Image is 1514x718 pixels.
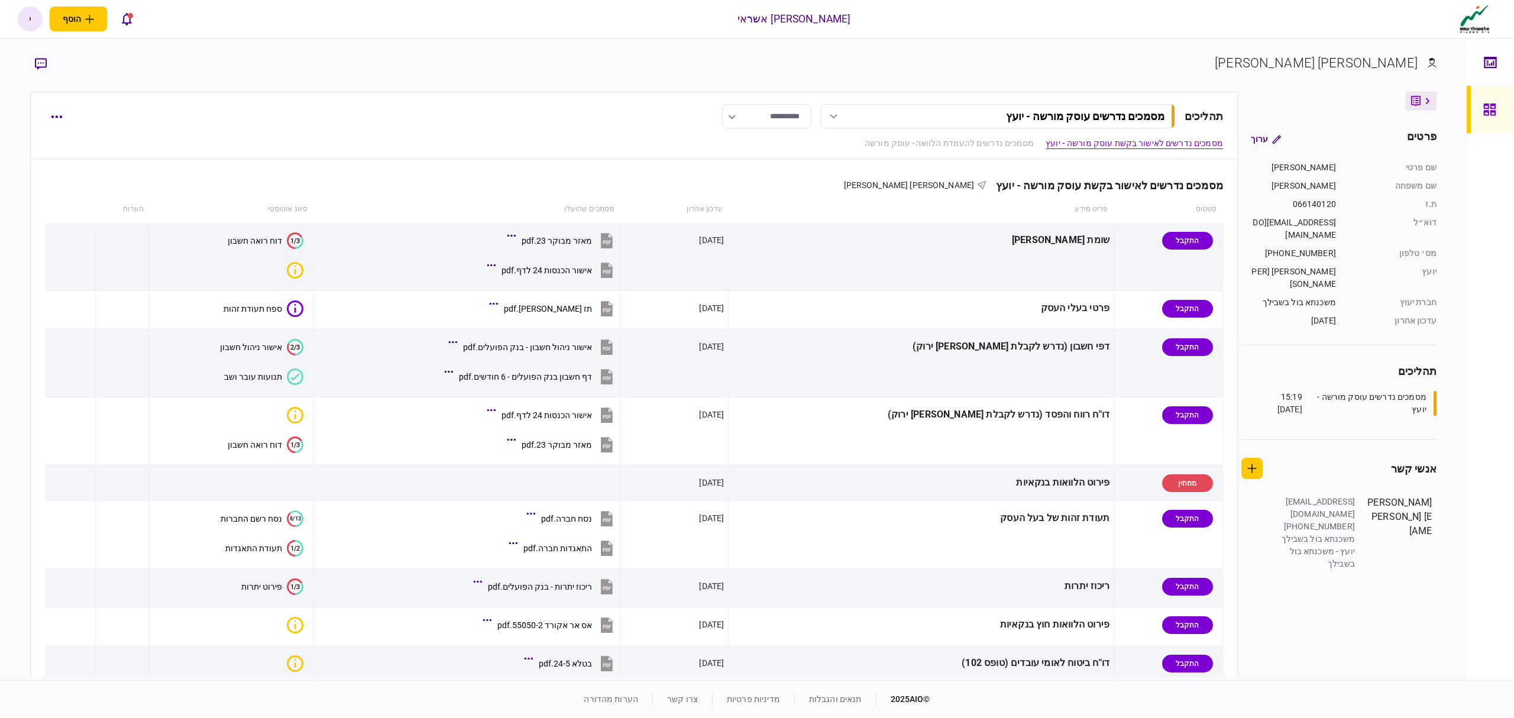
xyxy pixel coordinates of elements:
[1162,578,1213,596] div: התקבל
[1407,128,1437,150] div: פרטים
[1348,198,1437,211] div: ת.ז
[1162,616,1213,634] div: התקבל
[733,295,1109,322] div: פרטי בעלי העסק
[1162,406,1213,424] div: התקבל
[737,11,851,27] div: [PERSON_NAME] אשראי
[1250,315,1336,327] div: [DATE]
[1162,510,1213,528] div: התקבל
[224,372,282,381] div: תנועות עובר ושב
[221,510,303,527] button: 8/13נסח רשם החברות
[667,694,698,704] a: צרו קשר
[809,694,862,704] a: תנאים והגבלות
[486,612,616,638] button: אס אר אקורד 55050-2.pdf
[228,236,282,245] div: דוח רואה חשבון
[1348,296,1437,309] div: חברת יעוץ
[1250,180,1336,192] div: [PERSON_NAME]
[502,410,592,420] div: אישור הכנסות 24 לדף.pdf
[1348,266,1437,290] div: יועץ
[1162,655,1213,672] div: התקבל
[459,372,592,381] div: דף חשבון בנק הפועלים - 6 חודשים.pdf
[290,237,300,244] text: 1/3
[1215,53,1418,73] div: [PERSON_NAME] [PERSON_NAME]
[699,512,724,524] div: [DATE]
[1348,216,1437,241] div: דוא״ל
[476,573,616,600] button: ריכוז יתרות - בנק הפועלים.pdf
[224,300,303,317] button: ספח תעודת זהות
[490,402,616,428] button: אישור הכנסות 24 לדף.pdf
[1256,391,1302,416] div: 15:19 [DATE]
[224,304,282,313] div: ספח תעודת זהות
[228,232,303,249] button: 1/3דוח רואה חשבון
[1348,180,1437,192] div: שם משפחה
[114,7,139,31] button: פתח רשימת התראות
[287,617,303,633] div: איכות לא מספקת
[1250,198,1336,211] div: 066140120
[699,409,724,421] div: [DATE]
[287,262,303,279] div: איכות לא מספקת
[96,196,150,223] th: הערות
[1162,300,1213,318] div: התקבל
[733,470,1109,496] div: פירוט הלוואות בנקאיות
[225,540,303,557] button: 1/2תעודת התאגדות
[512,535,616,561] button: התאגדות חברה.pdf
[733,505,1109,532] div: תעודת זהות של בעל העסק
[502,266,592,275] div: אישור הכנסות 24 לדף.pdf
[492,295,616,322] button: תז שפיקה זיאדה.pdf
[1250,266,1336,290] div: [PERSON_NAME] [PERSON_NAME]
[510,227,616,254] button: מאזר מבוקר 23.pdf
[522,440,592,449] div: מאזר מבוקר 23.pdf
[620,196,729,223] th: עדכון אחרון
[220,342,282,352] div: אישור ניהול חשבון
[290,343,300,351] text: 2/3
[1185,108,1223,124] div: תהליכים
[1046,137,1223,150] a: מסמכים נדרשים לאישור בקשת עוסק מורשה - יועץ
[1241,363,1437,379] div: תהליכים
[844,180,975,190] span: [PERSON_NAME] [PERSON_NAME]
[986,179,1223,192] div: מסמכים נדרשים לאישור בקשת עוסק מורשה - יועץ
[1348,315,1437,327] div: עדכון אחרון
[1250,216,1336,241] div: [EMAIL_ADDRESS][DOMAIN_NAME]
[729,196,1114,223] th: פריט מידע
[699,619,724,630] div: [DATE]
[1305,391,1426,416] div: מסמכים נדרשים עוסק מורשה - יועץ
[1006,110,1164,122] div: מסמכים נדרשים עוסק מורשה - יועץ
[541,514,592,523] div: נסח חברה.pdf
[282,617,303,633] button: איכות לא מספקת
[1278,533,1355,545] div: משכנתא בול בשבילך
[490,257,616,283] button: אישור הכנסות 24 לדף.pdf
[699,341,724,352] div: [DATE]
[50,7,107,31] button: פתח תפריט להוספת לקוח
[1114,196,1223,223] th: סטטוס
[225,544,282,553] div: תעודת התאגדות
[1241,128,1290,150] button: ערוך
[733,573,1109,600] div: ריכוז יתרות
[451,334,616,360] button: אישור ניהול חשבון - בנק הפועלים.pdf
[228,436,303,453] button: 1/3דוח רואה חשבון
[727,694,780,704] a: מדיניות פרטיות
[504,304,592,313] div: תז שפיקה זיאדה.pdf
[699,477,724,489] div: [DATE]
[290,441,300,448] text: 1/3
[529,505,616,532] button: נסח חברה.pdf
[510,431,616,458] button: מאזר מבוקר 23.pdf
[497,620,592,630] div: אס אר אקורד 55050-2.pdf
[1250,247,1336,260] div: [PHONE_NUMBER]
[221,514,282,523] div: נסח רשם החברות
[18,7,43,31] button: י
[289,516,300,522] text: 8/13
[539,659,592,668] div: בטלא 24-5.pdf
[241,578,303,595] button: 1/3פירוט יתרות
[1256,391,1437,416] a: מסמכים נדרשים עוסק מורשה - יועץ15:19 [DATE]
[463,342,592,352] div: אישור ניהול חשבון - בנק הפועלים.pdf
[527,650,616,677] button: בטלא 24-5.pdf
[1278,520,1355,533] div: [PHONE_NUMBER]
[733,402,1109,428] div: דו"ח רווח והפסד (נדרש לקבלת [PERSON_NAME] ירוק)
[733,334,1109,360] div: דפי חשבון (נדרש לקבלת [PERSON_NAME] ירוק)
[820,104,1175,128] button: מסמכים נדרשים עוסק מורשה - יועץ
[733,650,1109,677] div: דו"ח ביטוח לאומי עובדים (טופס 102)
[699,302,724,314] div: [DATE]
[1367,496,1432,570] div: [PERSON_NAME] [PERSON_NAME]
[447,363,616,390] button: דף חשבון בנק הפועלים - 6 חודשים.pdf
[1162,232,1213,250] div: התקבל
[150,196,313,223] th: סיווג אוטומטי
